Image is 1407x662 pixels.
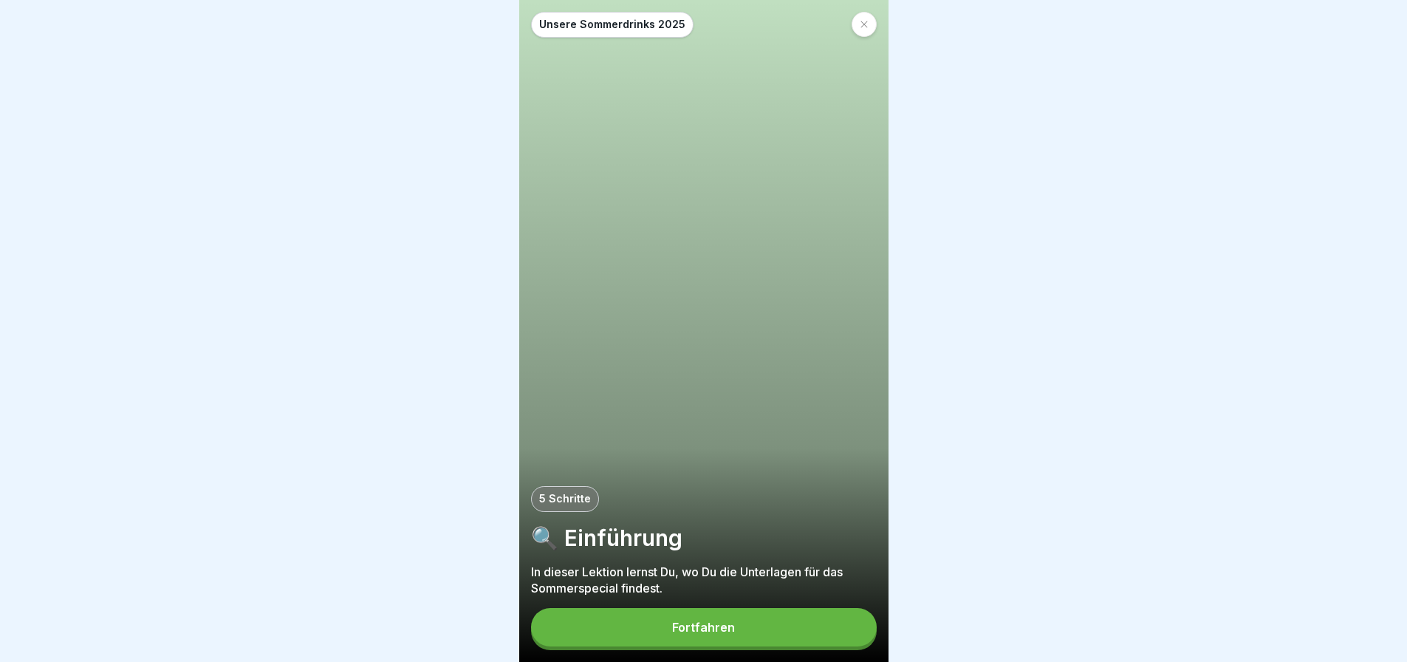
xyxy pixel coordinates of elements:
[531,564,877,596] p: In dieser Lektion lernst Du, wo Du die Unterlagen für das Sommerspecial findest.
[531,524,877,552] p: 🔍 Einführung
[539,493,591,505] p: 5 Schritte
[531,608,877,646] button: Fortfahren
[539,18,685,31] p: Unsere Sommerdrinks 2025
[672,621,735,634] div: Fortfahren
